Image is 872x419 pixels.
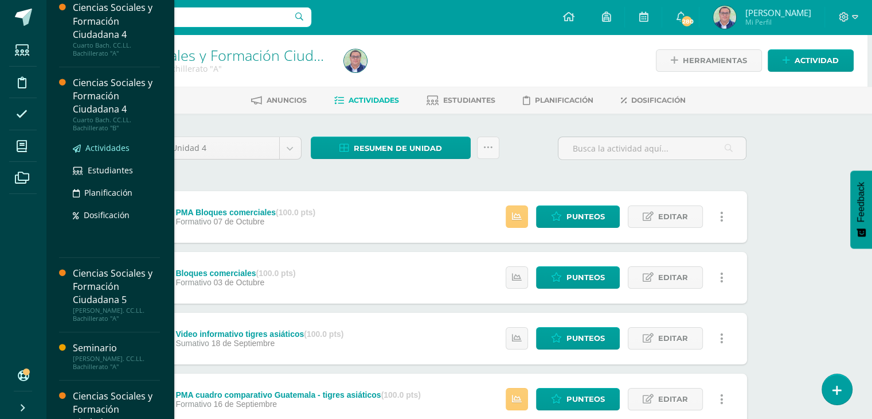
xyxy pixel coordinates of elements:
a: Anuncios [251,91,307,110]
span: Actividad [795,50,839,71]
a: Actividades [73,141,160,154]
span: 07 de Octubre [214,217,265,226]
span: Estudiantes [443,96,495,104]
span: Formativo [175,217,211,226]
div: Ciencias Sociales y Formación Ciudadana 4 [73,1,160,41]
div: Bloques comerciales [175,269,295,278]
span: Actividades [349,96,399,104]
span: Punteos [566,267,605,288]
span: 16 de Septiembre [214,399,277,409]
div: [PERSON_NAME]. CC.LL. Bachillerato "A" [73,355,160,371]
h1: Ciencias Sociales y Formación Ciudadana 4 [85,47,330,63]
span: 18 de Septiembre [212,339,275,348]
a: Ciencias Sociales y Formación Ciudadana 5[PERSON_NAME]. CC.LL. Bachillerato "A" [73,267,160,323]
strong: (100.0 pts) [304,329,343,339]
a: Estudiantes [427,91,495,110]
input: Busca un usuario... [53,7,311,27]
div: PMA Bloques comerciales [175,208,315,217]
span: Feedback [856,182,866,222]
a: Planificación [523,91,593,110]
span: [PERSON_NAME] [745,7,811,18]
a: Dosificación [621,91,686,110]
div: Ciencias Sociales y Formación Ciudadana 5 [73,267,160,307]
a: Actividad [768,49,854,72]
a: Unidad 4 [163,137,301,159]
span: Punteos [566,389,605,410]
a: Punteos [536,327,620,350]
span: Herramientas [683,50,747,71]
div: [PERSON_NAME]. CC.LL. Bachillerato "A" [73,307,160,323]
img: eac5640a810b8dcfe6ce893a14069202.png [344,49,367,72]
a: Ciencias Sociales y Formación Ciudadana 4 [85,45,365,65]
div: Video informativo tigres asiáticos [175,329,343,339]
span: Planificación [535,96,593,104]
span: Punteos [566,206,605,227]
span: Dosificación [631,96,686,104]
span: Resumen de unidad [354,138,442,159]
input: Busca la actividad aquí... [558,137,746,160]
span: Editar [658,267,688,288]
a: Estudiantes [73,164,160,177]
a: Punteos [536,388,620,410]
a: Herramientas [656,49,762,72]
span: Estudiantes [88,165,133,176]
a: Punteos [536,266,620,289]
div: Cuarto Bach. CC.LL. Bachillerato "B" [73,116,160,132]
div: PMA cuadro comparativo Guatemala - tigres asiáticos [175,390,420,399]
button: Feedback - Mostrar encuesta [850,170,872,249]
span: Anuncios [267,96,307,104]
span: Mi Perfil [745,17,811,27]
a: Actividades [334,91,399,110]
div: Cuarto Bach. CC.LL. Bachillerato 'A' [85,63,330,74]
span: 280 [681,15,693,28]
strong: (100.0 pts) [256,269,295,278]
a: Planificación [73,186,160,199]
strong: (100.0 pts) [276,208,315,217]
span: Planificación [84,187,132,198]
span: Sumativo [175,339,209,348]
span: Dosificación [84,209,130,220]
span: Editar [658,206,688,227]
span: Actividades [85,142,130,153]
span: Unidad 4 [171,137,271,159]
div: Seminario [73,342,160,355]
a: Punteos [536,205,620,228]
span: 03 de Octubre [214,278,265,287]
a: Ciencias Sociales y Formación Ciudadana 4Cuarto Bach. CC.LL. Bachillerato "A" [73,1,160,57]
span: Formativo [175,278,211,287]
span: Punteos [566,328,605,349]
img: eac5640a810b8dcfe6ce893a14069202.png [713,6,736,29]
a: Resumen de unidad [311,137,471,159]
div: Ciencias Sociales y Formación Ciudadana 4 [73,76,160,116]
a: Seminario[PERSON_NAME]. CC.LL. Bachillerato "A" [73,342,160,371]
span: Editar [658,328,688,349]
strong: (100.0 pts) [381,390,421,399]
span: Formativo [175,399,211,409]
div: Cuarto Bach. CC.LL. Bachillerato "A" [73,41,160,57]
a: Dosificación [73,208,160,222]
span: Editar [658,389,688,410]
a: Ciencias Sociales y Formación Ciudadana 4Cuarto Bach. CC.LL. Bachillerato "B" [73,76,160,132]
